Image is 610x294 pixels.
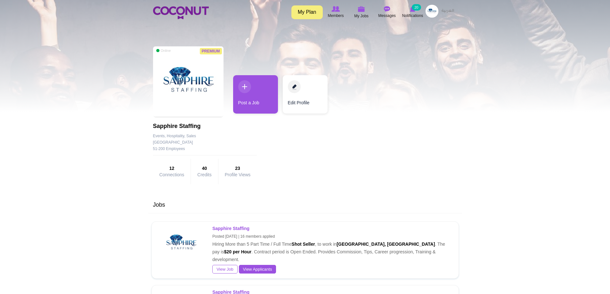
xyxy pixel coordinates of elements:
a: Edit Profile [283,75,328,114]
a: Post a Job [233,75,278,114]
small: 20 [412,4,421,11]
span: Messages [378,12,396,19]
img: Browse Members [331,6,340,12]
a: Sapphire Staffing [212,226,250,231]
a: 40Credits [197,165,211,177]
a: View Job [212,265,238,274]
a: My Jobs My Jobs [349,5,374,20]
strong: [GEOGRAPHIC_DATA], [GEOGRAPHIC_DATA] [337,242,435,247]
span: My Jobs [354,13,369,19]
strong: $20 per Hour [224,249,252,254]
span: Online [156,48,171,53]
strong: Shot Seller [292,242,315,247]
div: 2 / 2 [283,75,328,117]
div: 51-200 Employees [153,146,257,152]
a: العربية [438,5,457,18]
a: Messages Messages [374,5,400,20]
strong: 40 [197,165,211,171]
h3: Jobs [150,202,460,208]
a: Notifications Notifications 20 [400,5,426,20]
span: Notifications [402,12,423,19]
span: Members [328,12,344,19]
div: Events, Hospitality, Sales [153,133,257,139]
div: [GEOGRAPHIC_DATA] [153,139,193,146]
img: My Jobs [358,6,365,12]
a: My Plan [291,5,323,19]
strong: 12 [159,165,184,171]
small: Posted [DATE] | 16 members applied [212,234,275,239]
img: Notifications [410,6,415,12]
a: 12Connections [159,165,184,177]
p: Hiring More than 5 Part Time / Full Time , to work in . The pay is . Contract period is Open Ende... [212,225,449,263]
img: Messages [384,6,390,12]
h1: Sapphire Staffing [153,123,257,130]
strong: Sapphire Staffing [212,226,249,231]
strong: 23 [225,165,251,171]
a: Browse Members Members [323,5,349,20]
a: View Applicants [239,265,276,274]
img: Home [153,6,209,19]
span: Premium [200,48,222,54]
div: 1 / 2 [233,75,278,117]
a: 23Profile Views [225,165,251,177]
